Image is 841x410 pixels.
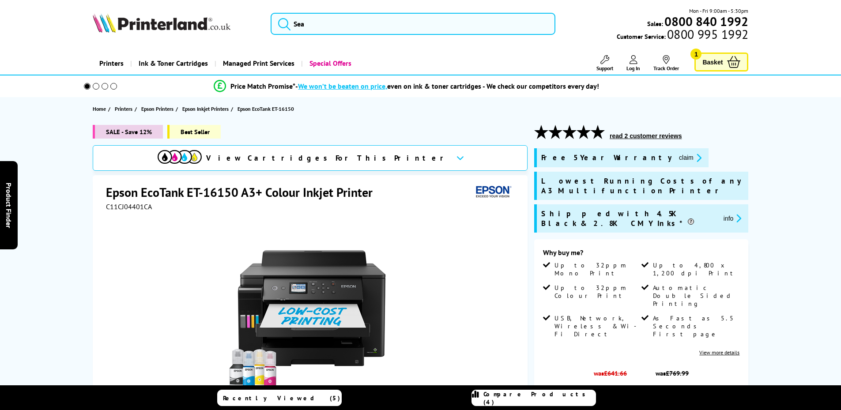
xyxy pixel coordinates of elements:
[206,153,449,163] span: View Cartridges For This Printer
[663,17,748,26] a: 0800 840 1992
[225,229,398,402] img: Epson EcoTank ET-16150
[699,349,739,356] a: View more details
[589,382,631,398] span: £565.75
[554,261,639,277] span: Up to 32ppm Mono Print
[93,52,130,75] a: Printers
[72,79,742,94] li: modal_Promise
[223,394,340,402] span: Recently Viewed (5)
[130,52,215,75] a: Ink & Toner Cartridges
[651,382,694,398] span: £678.90
[664,13,748,30] b: 0800 840 1992
[604,369,627,377] strike: £641.66
[141,104,176,113] a: Epson Printers
[589,365,631,377] span: was
[230,82,295,90] span: Price Match Promise*
[541,176,744,196] span: Lowest Running Costs of any A3 Multifunction Printer
[167,125,221,139] span: Best Seller
[93,104,106,113] span: Home
[543,248,739,261] div: Why buy me?
[702,56,723,68] span: Basket
[653,314,738,338] span: As Fast as 5.5 Seconds First page
[106,202,152,211] span: C11CJ04401CA
[483,390,596,406] span: Compare Products (4)
[4,182,13,228] span: Product Finder
[298,82,387,90] span: We won’t be beaten on price,
[653,284,738,308] span: Automatic Double Sided Printing
[115,104,135,113] a: Printers
[106,184,381,200] h1: Epson EcoTank ET-16150 A3+ Colour Inkjet Printer
[141,104,173,113] span: Epson Printers
[666,369,689,377] strike: £769.99
[217,390,342,406] a: Recently Viewed (5)
[93,13,260,34] a: Printerland Logo
[721,213,744,223] button: promo-description
[626,65,640,71] span: Log In
[554,284,639,300] span: Up to 32ppm Colour Print
[647,19,663,28] span: Sales:
[295,82,599,90] div: - even on ink & toner cartridges - We check our competitors every day!
[158,150,202,164] img: View Cartridges
[554,314,639,338] span: USB, Network, Wireless & Wi-Fi Direct
[238,104,296,113] a: Epson EcoTank ET-16150
[651,365,694,377] span: was
[182,104,229,113] span: Epson Inkjet Printers
[215,52,301,75] a: Managed Print Services
[694,53,748,71] a: Basket 1
[115,104,132,113] span: Printers
[238,104,294,113] span: Epson EcoTank ET-16150
[607,132,684,140] button: read 2 customer reviews
[93,125,163,139] span: SALE - Save 12%
[666,30,748,38] span: 0800 995 1992
[596,65,613,71] span: Support
[93,104,108,113] a: Home
[653,261,738,277] span: Up to 4,800 x 1,200 dpi Print
[626,55,640,71] a: Log In
[271,13,555,35] input: Sea
[182,104,231,113] a: Epson Inkjet Printers
[596,55,613,71] a: Support
[676,153,704,163] button: promo-description
[541,209,717,228] span: Shipped with 4.5K Black & 2.8K CMY Inks*
[689,7,748,15] span: Mon - Fri 9:00am - 5:30pm
[690,49,701,60] span: 1
[472,184,513,200] img: Epson
[471,390,596,406] a: Compare Products (4)
[617,30,748,41] span: Customer Service:
[139,52,208,75] span: Ink & Toner Cartridges
[653,55,679,71] a: Track Order
[93,13,230,33] img: Printerland Logo
[301,52,358,75] a: Special Offers
[541,153,672,163] span: Free 5 Year Warranty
